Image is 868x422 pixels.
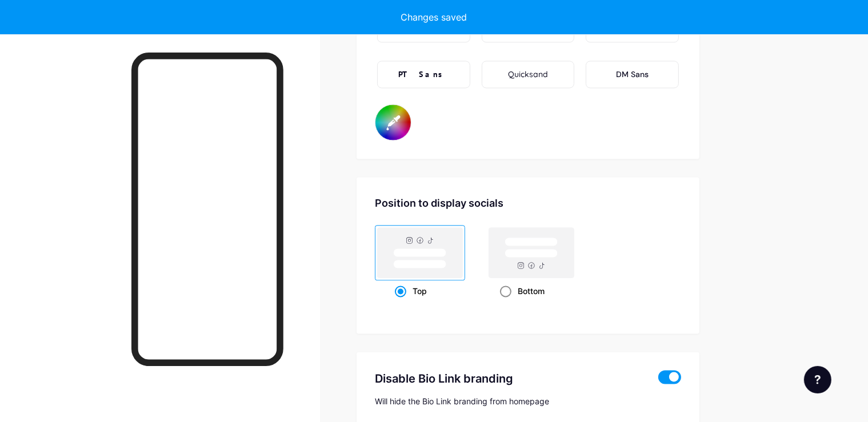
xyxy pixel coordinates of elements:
div: Will hide the Bio Link branding from homepage [375,397,681,407]
div: Quicksand [508,69,548,81]
div: DM Sans [616,69,649,81]
div: Top [395,281,446,302]
div: Disable Bio Link branding [375,371,642,388]
div: Position to display socials [375,196,681,211]
div: PT Sans [398,69,449,81]
div: Bottom [500,281,563,302]
div: Changes saved [401,10,467,24]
